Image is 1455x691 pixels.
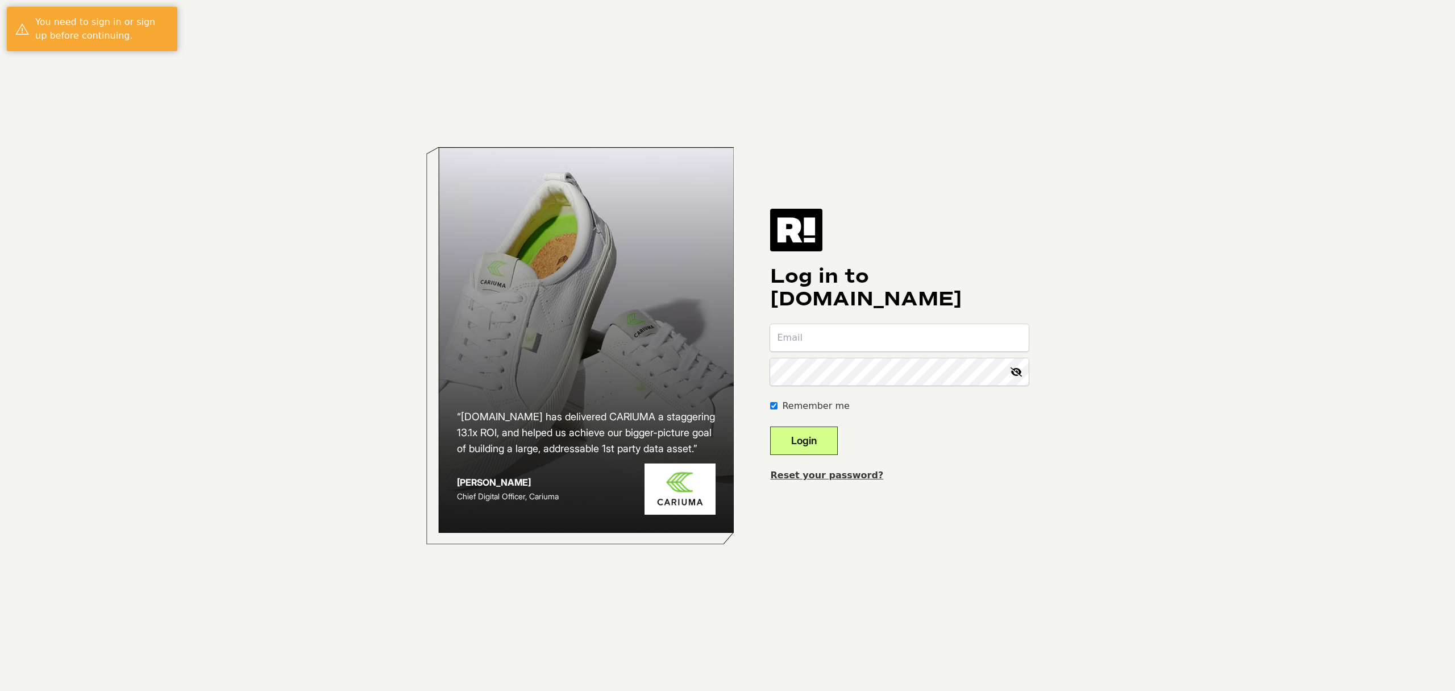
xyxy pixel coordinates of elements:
[457,477,531,488] strong: [PERSON_NAME]
[770,470,883,481] a: Reset your password?
[770,324,1029,351] input: Email
[770,265,1029,311] h1: Log in to [DOMAIN_NAME]
[770,209,822,251] img: Retention.com
[457,409,716,457] h2: “[DOMAIN_NAME] has delivered CARIUMA a staggering 13.1x ROI, and helped us achieve our bigger-pic...
[645,464,716,515] img: Cariuma
[457,491,559,501] span: Chief Digital Officer, Cariuma
[35,15,169,43] div: You need to sign in or sign up before continuing.
[770,427,838,455] button: Login
[782,399,849,413] label: Remember me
